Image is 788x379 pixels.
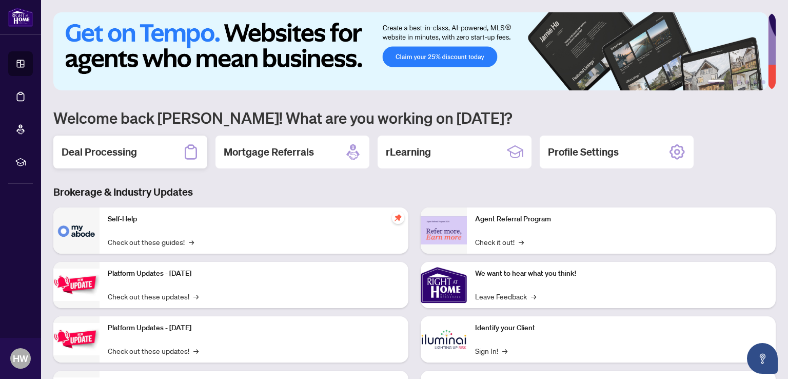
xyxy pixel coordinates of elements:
a: Check out these guides!→ [108,236,194,248]
a: Leave Feedback→ [475,291,536,302]
img: Agent Referral Program [421,216,467,244]
img: Self-Help [53,207,100,254]
img: We want to hear what you think! [421,262,467,308]
p: Identify your Client [475,323,767,334]
span: pushpin [392,212,404,224]
span: → [189,236,194,248]
p: Platform Updates - [DATE] [108,268,400,279]
span: HW [13,351,28,366]
img: Slide 0 [53,12,768,90]
span: → [519,236,524,248]
img: Platform Updates - July 8, 2025 [53,323,100,355]
button: Open asap [747,343,778,374]
p: Self-Help [108,214,400,225]
h3: Brokerage & Industry Updates [53,185,776,199]
p: We want to hear what you think! [475,268,767,279]
button: 1 [708,80,724,84]
img: Identify your Client [421,316,467,363]
a: Check out these updates!→ [108,291,199,302]
h2: Deal Processing [62,145,137,159]
h2: Profile Settings [548,145,619,159]
a: Sign In!→ [475,345,507,356]
span: → [193,345,199,356]
button: 5 [753,80,757,84]
button: 3 [737,80,741,84]
a: Check out these updates!→ [108,345,199,356]
img: logo [8,8,33,27]
h2: Mortgage Referrals [224,145,314,159]
span: → [502,345,507,356]
h2: rLearning [386,145,431,159]
button: 6 [761,80,765,84]
span: → [193,291,199,302]
img: Platform Updates - July 21, 2025 [53,269,100,301]
p: Platform Updates - [DATE] [108,323,400,334]
a: Check it out!→ [475,236,524,248]
h1: Welcome back [PERSON_NAME]! What are you working on [DATE]? [53,108,776,127]
p: Agent Referral Program [475,214,767,225]
button: 2 [728,80,733,84]
span: → [531,291,536,302]
button: 4 [745,80,749,84]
